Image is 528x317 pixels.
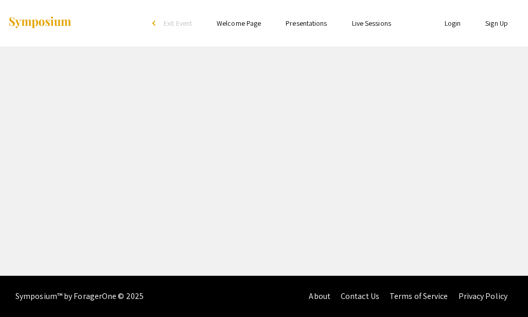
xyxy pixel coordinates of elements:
div: arrow_back_ios [152,20,159,26]
span: Exit Event [164,19,192,28]
a: Terms of Service [390,291,448,302]
a: Welcome Page [217,19,261,28]
a: Sign Up [485,19,508,28]
a: Privacy Policy [459,291,507,302]
a: Live Sessions [352,19,391,28]
a: Presentations [286,19,327,28]
a: Contact Us [341,291,379,302]
img: Symposium by ForagerOne [8,16,72,30]
a: About [309,291,330,302]
div: Symposium™ by ForagerOne © 2025 [15,276,144,317]
a: Login [445,19,461,28]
